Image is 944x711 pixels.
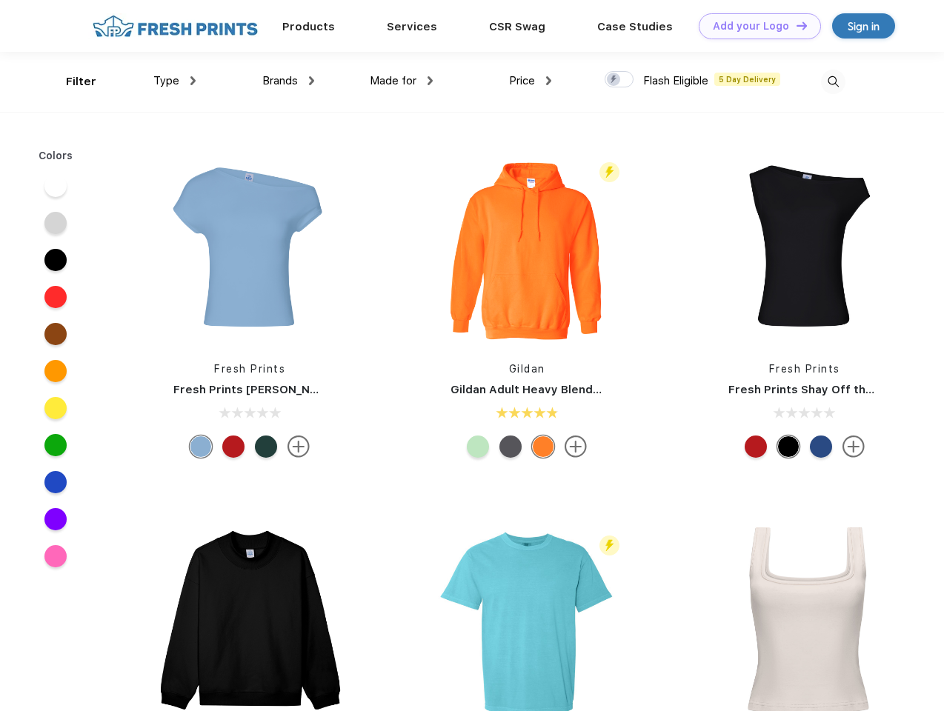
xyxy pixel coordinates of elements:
img: dropdown.png [428,76,433,85]
span: Flash Eligible [643,74,708,87]
img: flash_active_toggle.svg [599,162,619,182]
span: Made for [370,74,416,87]
div: Crimson [745,435,767,458]
a: Fresh Prints [214,363,285,375]
img: dropdown.png [546,76,551,85]
span: Type [153,74,179,87]
a: Sign in [832,13,895,39]
div: Add your Logo [713,20,789,33]
div: Crimson [222,435,245,458]
div: Charcoal [499,435,522,458]
div: Filter [66,73,96,90]
a: CSR Swag [489,20,545,33]
a: Fresh Prints [PERSON_NAME] Off the Shoulder Top [173,383,462,396]
img: func=resize&h=266 [151,150,348,347]
div: Sign in [848,18,880,35]
div: S Orange [532,435,554,458]
a: Gildan Adult Heavy Blend 8 Oz. 50/50 Hooded Sweatshirt [451,383,774,396]
a: Gildan [509,363,545,375]
a: Services [387,20,437,33]
img: more.svg [565,435,587,458]
img: more.svg [842,435,865,458]
img: func=resize&h=266 [428,150,625,347]
img: flash_active_toggle.svg [599,535,619,555]
div: True Blue [810,435,832,458]
div: Black [777,435,800,458]
div: Green [255,435,277,458]
img: DT [797,21,807,30]
span: Brands [262,74,298,87]
a: Products [282,20,335,33]
span: 5 Day Delivery [714,73,780,86]
div: Mint Green [467,435,489,458]
img: dropdown.png [309,76,314,85]
img: func=resize&h=266 [706,150,903,347]
div: Colors [27,148,84,164]
img: fo%20logo%202.webp [88,13,262,39]
img: dropdown.png [190,76,196,85]
span: Price [509,74,535,87]
img: more.svg [287,435,310,458]
a: Fresh Prints [769,363,840,375]
img: desktop_search.svg [821,70,845,94]
div: Light Blue [190,435,212,458]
